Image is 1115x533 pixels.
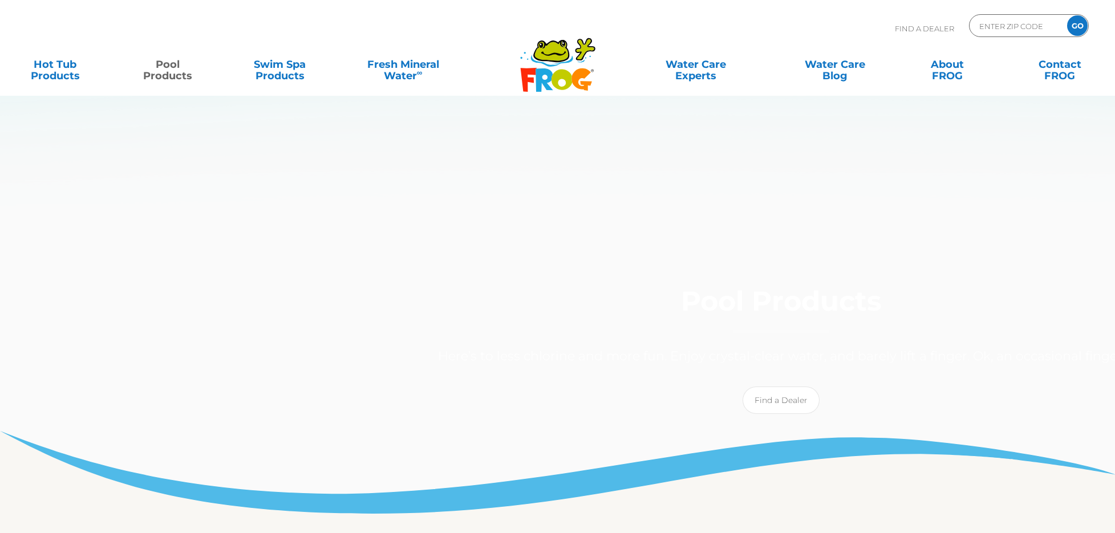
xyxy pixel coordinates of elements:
[792,53,879,76] a: Water CareBlog
[895,14,954,43] p: Find A Dealer
[743,386,820,414] a: Find a Dealer
[348,53,458,76] a: Fresh MineralWater∞
[1067,15,1088,36] input: GO
[625,53,767,76] a: Water CareExperts
[904,53,991,76] a: AboutFROG
[236,53,323,76] a: Swim SpaProducts
[11,53,99,76] a: Hot TubProducts
[1016,53,1104,76] a: ContactFROG
[514,23,602,92] img: Frog Products Logo
[124,53,211,76] a: PoolProducts
[417,68,423,77] sup: ∞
